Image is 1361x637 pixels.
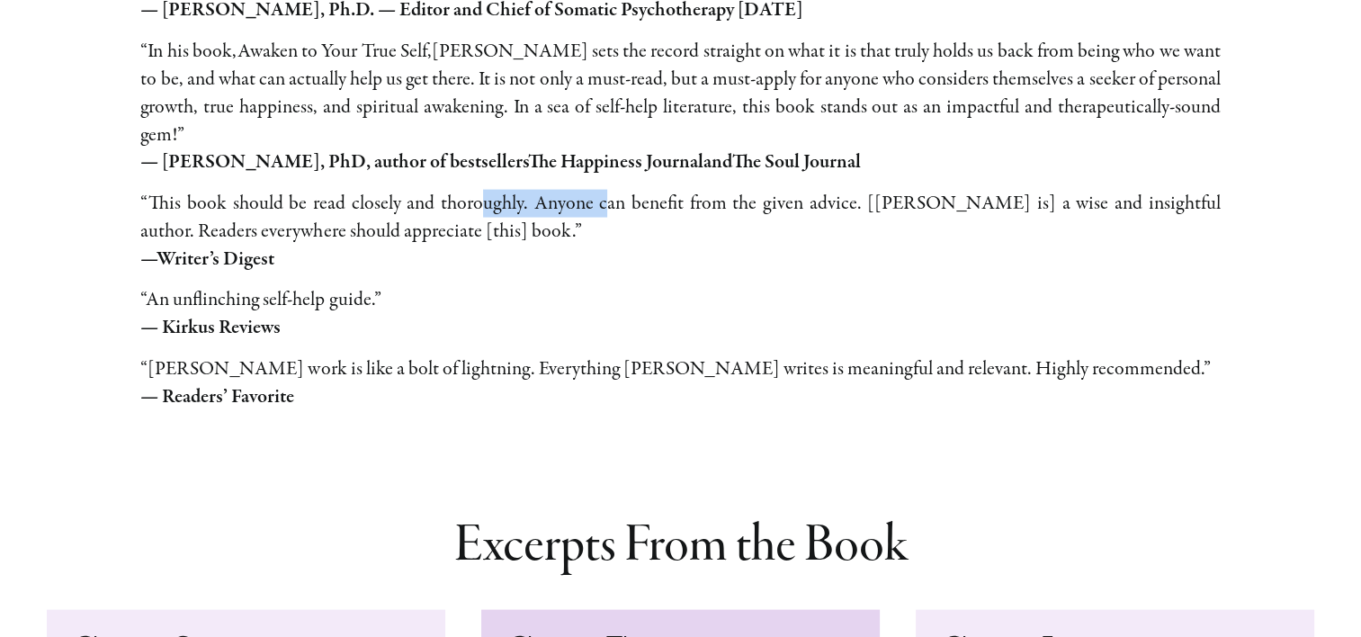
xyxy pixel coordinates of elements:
span: Awaken to Your True Self, [237,38,432,65]
p: “In his book, [PERSON_NAME] sets the record straight on what it is that tru­ly holds us back from... [140,38,1220,176]
h2: Excerpts From the Book [54,519,1307,575]
span: — [PERSON_NAME], PhD, author of best­sellers [140,148,527,175]
span: — Kirkus Reviews [140,314,281,341]
span: The Happiness Journal [527,148,703,175]
p: “An unflinch­ing self-help guide.” [140,286,1220,342]
span: The Soul Journal [731,148,860,175]
span: and [703,148,731,175]
p: “This book should be read close­ly and thor­ough­ly. Anyone can ben­e­fit from the giv­en advice.... [140,190,1220,273]
p: “[PERSON_NAME] work is like a bolt of light­ning. Everything [PERSON_NAME] writes is mean­ing­ful... [140,355,1220,411]
span: —Writer’s Digest [140,246,274,273]
span: — Readers’ Favorite [140,383,294,410]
